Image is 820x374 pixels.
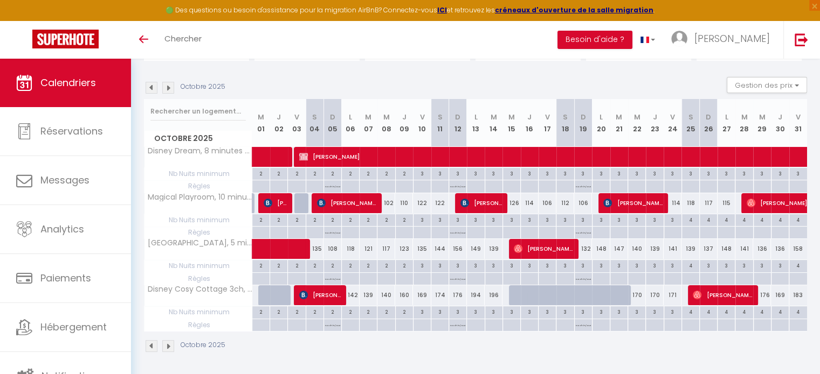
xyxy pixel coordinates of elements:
span: Calendriers [40,76,96,89]
div: 2 [270,214,287,224]
div: 3 [414,168,431,178]
div: 3 [628,214,645,224]
div: 2 [270,306,287,316]
div: 2 [377,306,395,316]
span: Analytics [40,222,84,236]
button: Ouvrir le widget de chat LiveChat [9,4,41,37]
th: 18 [556,99,574,147]
span: Nb Nuits minimum [144,214,252,226]
div: 3 [539,214,556,224]
div: 115 [718,193,735,213]
div: 3 [521,214,538,224]
span: Disney Cosy Cottage 3ch, 2 sdb, 5 min. [GEOGRAPHIC_DATA]! [146,285,254,293]
th: 13 [467,99,485,147]
div: 3 [449,306,466,316]
a: Chercher [156,21,210,59]
div: 3 [503,306,520,316]
abbr: M [616,112,622,122]
th: 29 [753,99,771,147]
div: 2 [342,260,359,270]
div: 148 [718,239,735,259]
span: [PERSON_NAME] [299,285,341,305]
p: No ch in/out [576,180,591,190]
div: 3 [414,306,431,316]
div: 3 [521,306,538,316]
a: créneaux d'ouverture de la salle migration [495,5,653,15]
p: No ch in/out [450,227,465,237]
div: 2 [324,214,341,224]
div: 2 [360,168,377,178]
input: Rechercher un logement... [150,102,246,121]
th: 09 [395,99,413,147]
th: 24 [664,99,681,147]
div: 121 [360,239,377,259]
div: 3 [467,214,484,224]
div: 4 [700,214,717,224]
div: 2 [324,168,341,178]
abbr: J [778,112,782,122]
abbr: V [419,112,424,122]
abbr: L [725,112,728,122]
th: 23 [646,99,664,147]
div: 2 [252,260,270,270]
span: Magical Playroom, 10 minutes Disneyland! [146,193,254,201]
div: 174 [431,285,449,305]
div: 141 [735,239,753,259]
th: 11 [431,99,449,147]
div: 147 [610,239,628,259]
div: 2 [342,214,359,224]
div: 117 [700,193,718,213]
div: 2 [396,214,413,224]
span: Chercher [164,33,202,44]
div: 106 [539,193,556,213]
div: 3 [628,260,645,270]
div: 3 [449,214,466,224]
th: 14 [485,99,502,147]
span: [PERSON_NAME] [460,193,502,213]
abbr: D [581,112,586,122]
div: 170 [646,285,664,305]
div: 2 [360,260,377,270]
p: No ch in/out [576,227,591,237]
div: 4 [682,260,699,270]
div: 2 [252,214,270,224]
div: 3 [646,214,663,224]
abbr: M [383,112,390,122]
div: 2 [288,214,305,224]
th: 28 [735,99,753,147]
p: No ch in/out [325,227,340,237]
div: 4 [789,260,807,270]
div: 4 [789,306,807,316]
th: 04 [306,99,323,147]
div: 3 [431,306,449,316]
div: 148 [592,239,610,259]
th: 07 [360,99,377,147]
div: 3 [735,168,753,178]
div: 3 [521,168,538,178]
div: 3 [467,306,484,316]
div: 126 [502,193,520,213]
abbr: M [491,112,497,122]
div: 4 [789,214,807,224]
div: 3 [449,260,466,270]
div: 4 [718,214,735,224]
div: 3 [789,168,807,178]
div: 2 [270,168,287,178]
th: 08 [377,99,395,147]
div: 3 [592,306,610,316]
th: 26 [700,99,718,147]
th: 25 [681,99,699,147]
div: 114 [521,193,539,213]
img: ... [671,31,687,47]
div: 102 [377,193,395,213]
span: Disney Dream, 8 minutes Disneyland [GEOGRAPHIC_DATA]! [146,147,254,155]
div: 2 [288,306,305,316]
div: 170 [628,285,646,305]
span: Nb Nuits minimum [144,168,252,180]
th: 12 [449,99,467,147]
div: 196 [485,285,502,305]
div: 132 [574,239,592,259]
abbr: D [706,112,711,122]
div: 106 [574,193,592,213]
div: 2 [342,168,359,178]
